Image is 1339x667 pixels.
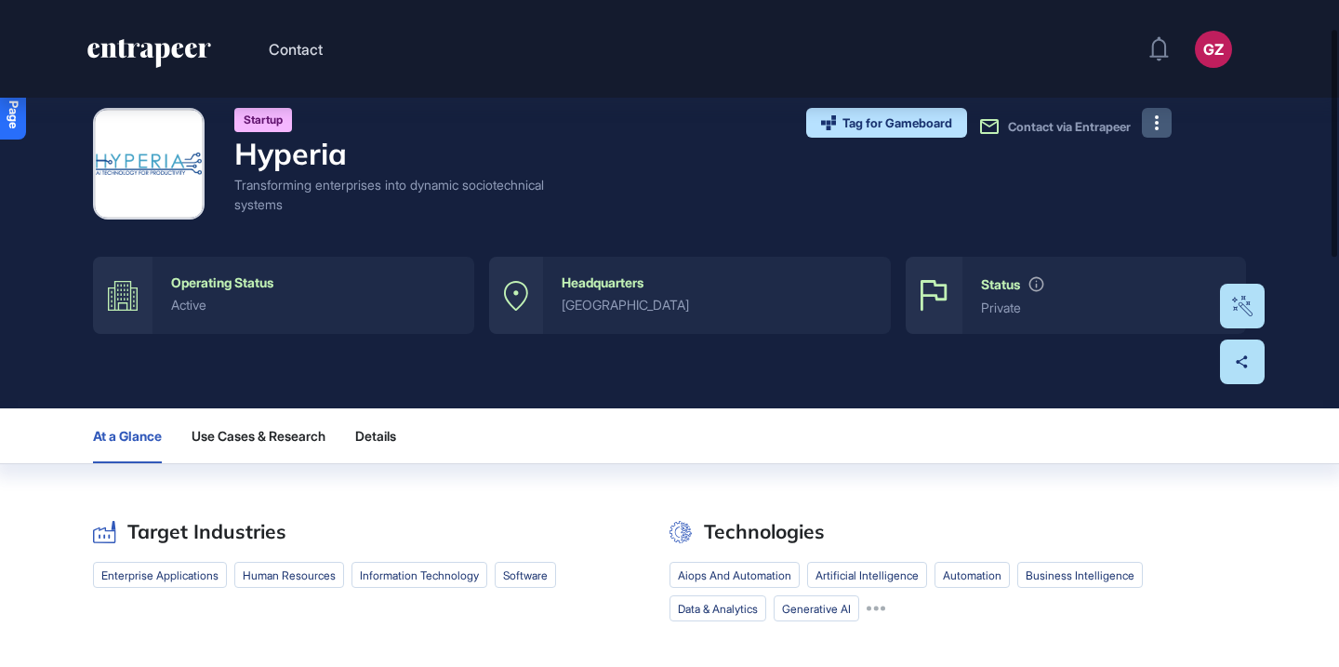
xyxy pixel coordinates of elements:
[1017,562,1143,588] li: business intelligence
[978,115,1131,138] button: Contact via Entrapeer
[7,75,20,128] span: Edit Page
[234,562,344,588] li: human resources
[669,595,766,621] li: data & analytics
[355,429,396,444] span: Details
[981,300,1227,315] div: private
[127,520,286,543] h2: Target Industries
[355,408,411,463] button: Details
[171,298,456,313] div: active
[774,595,859,621] li: Generative AI
[351,562,487,588] li: Information Technology
[669,562,800,588] li: aiops and automation
[192,408,325,463] button: Use Cases & Research
[171,275,273,290] div: Operating Status
[96,153,202,175] img: Hyperia-logo
[562,275,643,290] div: Headquarters
[1195,31,1232,68] button: GZ
[93,429,162,444] span: At a Glance
[234,175,550,214] div: Transforming enterprises into dynamic sociotechnical systems
[93,562,227,588] li: enterprise applications
[704,520,825,543] h2: Technologies
[562,298,871,313] div: [GEOGRAPHIC_DATA]
[86,39,213,74] a: entrapeer-logo
[495,562,556,588] li: software
[93,408,162,463] button: At a Glance
[842,117,952,129] span: Tag for Gameboard
[269,37,323,61] button: Contact
[981,277,1020,292] div: Status
[234,136,550,171] h4: Hyperia
[807,562,927,588] li: artificial intelligence
[192,429,325,444] span: Use Cases & Research
[234,108,292,132] div: Startup
[1008,119,1131,134] span: Contact via Entrapeer
[935,562,1010,588] li: automation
